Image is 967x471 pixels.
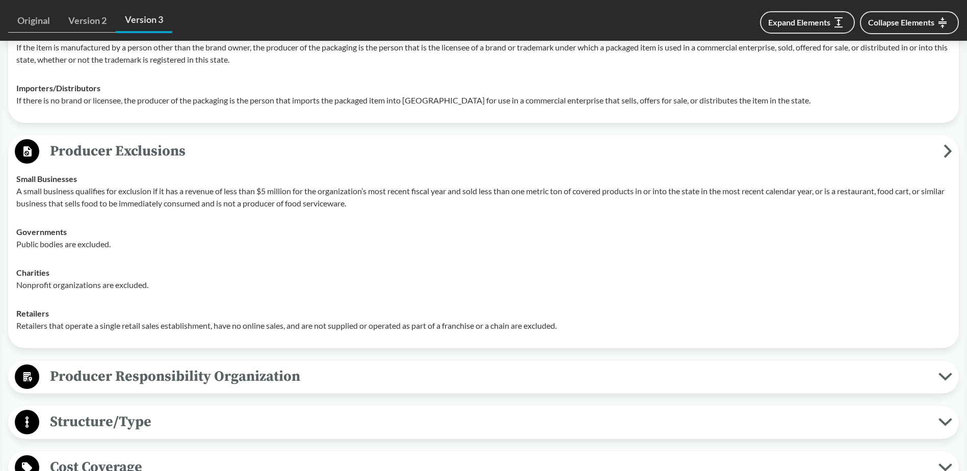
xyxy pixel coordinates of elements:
a: Original [8,9,59,33]
p: If the item is manufactured by a person other than the brand owner, the producer of the packaging... [16,41,951,66]
p: A small business qualifies for exclusion if it has a revenue of less than $5 million for the orga... [16,185,951,210]
a: Version 3 [116,8,172,33]
a: Version 2 [59,9,116,33]
button: Collapse Elements [860,11,959,34]
button: Structure/Type [12,409,955,435]
strong: Charities [16,268,49,277]
strong: Governments [16,227,67,237]
p: Public bodies are excluded. [16,238,951,250]
span: Producer Exclusions [39,140,944,163]
strong: Small Businesses [16,174,77,184]
p: Nonprofit organizations are excluded. [16,279,951,291]
button: Producer Exclusions [12,139,955,165]
span: Producer Responsibility Organization [39,365,938,388]
button: Producer Responsibility Organization [12,364,955,390]
button: Expand Elements [760,11,855,34]
strong: Retailers [16,308,49,318]
p: If there is no brand or licensee, the producer of the packaging is the person that imports the pa... [16,94,951,107]
strong: Importers/​Distributors [16,83,100,93]
span: Structure/Type [39,410,938,433]
p: Retailers that operate a single retail sales establishment, have no online sales, and are not sup... [16,320,951,332]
